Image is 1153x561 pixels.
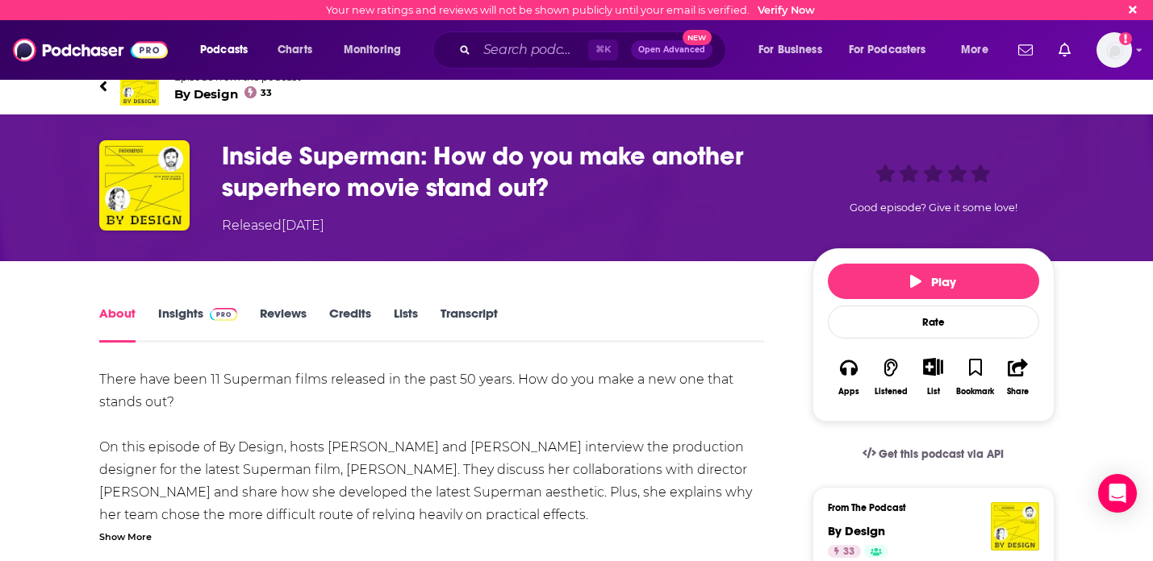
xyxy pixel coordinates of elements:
button: open menu [950,37,1009,63]
div: Search podcasts, credits, & more... [448,31,742,69]
div: Show More ButtonList [912,347,954,406]
svg: Email not verified [1119,32,1132,45]
div: Listened [875,387,908,397]
button: Bookmark [955,347,996,406]
span: Get this podcast via API [879,447,1004,461]
button: open menu [747,37,842,63]
input: Search podcasts, credits, & more... [477,37,588,63]
a: Charts [267,37,322,63]
a: Lists [394,305,418,343]
span: 33 [261,89,272,97]
img: User Profile [1097,32,1132,68]
button: Listened [870,347,912,406]
div: Released [DATE] [222,216,324,235]
div: Your new ratings and reviews will not be shown publicly until your email is verified. [326,4,815,16]
img: Podchaser - Follow, Share and Rate Podcasts [13,35,168,65]
a: By DesignEpisode from the podcastBy Design33 [99,67,1055,106]
img: By Design [991,502,1039,551]
span: Logged in as atenbroek [1097,32,1132,68]
div: Rate [828,305,1039,339]
span: 33 [843,544,854,560]
button: open menu [189,37,269,63]
span: For Podcasters [849,39,926,61]
a: Verify Now [758,4,815,16]
img: Podchaser Pro [210,308,238,321]
span: New [683,30,712,45]
button: Share [996,347,1038,406]
button: Show profile menu [1097,32,1132,68]
span: Charts [278,39,312,61]
a: 33 [828,545,861,558]
button: open menu [838,37,950,63]
div: List [927,386,940,397]
a: By Design [828,523,885,538]
div: Bookmark [956,387,994,397]
button: Apps [828,347,870,406]
span: Play [910,274,956,289]
button: Show More Button [917,358,950,376]
h3: From The Podcast [828,502,1026,513]
a: Show notifications dropdown [1052,36,1077,64]
span: ⌘ K [588,39,618,60]
button: open menu [332,37,422,63]
span: For Business [758,39,822,61]
span: More [961,39,988,61]
a: Reviews [260,305,307,343]
span: Podcasts [200,39,248,61]
div: Share [1007,387,1029,397]
a: Get this podcast via API [850,434,1017,474]
a: About [99,305,136,343]
button: Open AdvancedNew [631,40,712,60]
a: Credits [329,305,371,343]
a: InsightsPodchaser Pro [158,305,238,343]
h1: Inside Superman: How do you make another superhero movie stand out? [222,140,787,203]
a: Show notifications dropdown [1012,36,1039,64]
img: By Design [120,67,159,106]
a: Transcript [441,305,498,343]
span: Open Advanced [638,46,705,54]
div: Apps [838,387,859,397]
span: Monitoring [344,39,401,61]
div: Open Intercom Messenger [1098,474,1137,513]
button: Play [828,264,1039,299]
img: Inside Superman: How do you make another superhero movie stand out? [99,140,190,231]
span: Good episode? Give it some love! [850,202,1017,214]
span: By Design [174,86,301,102]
